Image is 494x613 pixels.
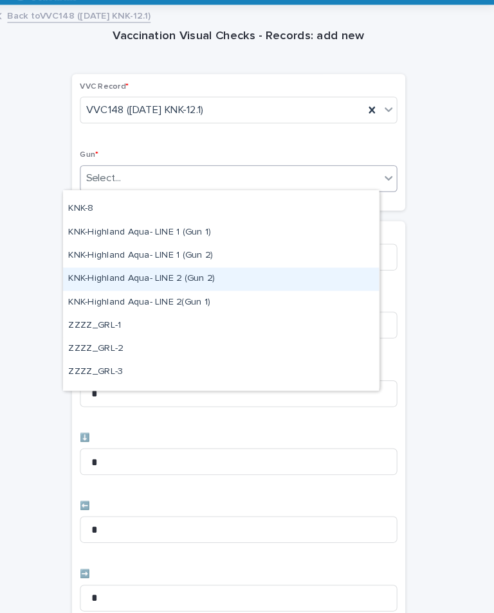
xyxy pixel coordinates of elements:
[94,166,112,174] span: Gun
[78,257,383,280] div: KNK-Highland Aqua- LINE 1 (Gun 2)
[100,121,213,134] span: VVC148 ([DATE] KNK-12.1)
[78,324,383,347] div: ZZZZ_GRL-1
[28,4,91,21] img: uOABhIYSsOPhGJQdTwEw
[78,212,383,235] div: KNK-8
[94,101,141,109] span: VVC Record
[78,392,383,414] div: ZZZZ_GRL-4
[78,280,383,302] div: KNK-Highland Aqua- LINE 2 (Gun 2)
[78,235,383,257] div: KNK-Highland Aqua- LINE 1 (Gun 1)
[24,28,162,43] a: Back toVVC148 ([DATE] KNK-12.1)
[86,49,408,64] h1: Vaccination Visual Checks - Records: add new
[94,506,104,513] span: ⬅️
[94,440,104,448] span: ⬇️
[78,302,383,324] div: KNK-Highland Aqua- LINE 2(Gun 1)
[100,186,134,200] div: Select...
[94,571,104,579] span: ➡️
[78,369,383,392] div: ZZZZ_GRL-3
[472,5,488,21] div: NJ
[78,347,383,369] div: ZZZZ_GRL-2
